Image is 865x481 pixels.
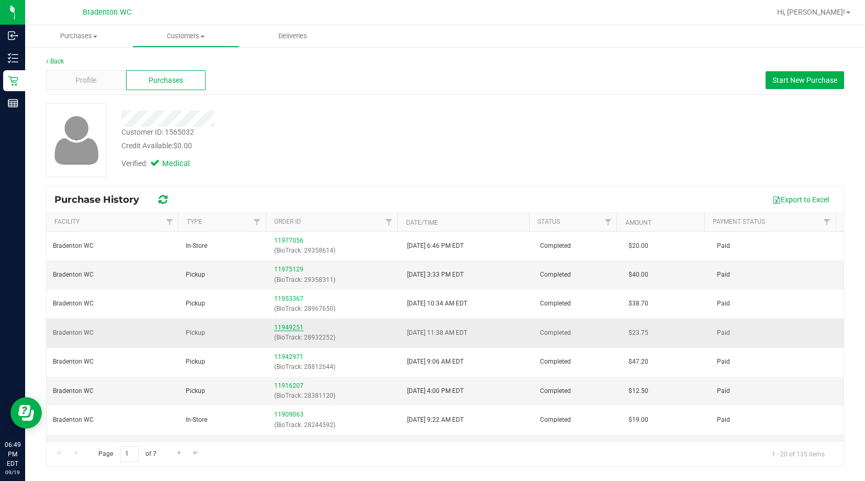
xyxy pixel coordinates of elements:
p: (BioTrack: 28812644) [274,362,395,372]
span: Bradenton WC [53,415,94,425]
span: [DATE] 11:38 AM EDT [407,328,467,338]
span: [DATE] 9:06 AM EDT [407,357,464,367]
span: [DATE] 3:33 PM EDT [407,270,464,280]
a: Purchases [25,25,132,47]
input: 1 [120,446,139,462]
inline-svg: Retail [8,75,18,86]
span: Bradenton WC [83,8,131,17]
span: Hi, [PERSON_NAME]! [777,8,845,16]
a: Back [46,58,64,65]
a: Facility [54,218,80,225]
span: Customers [133,31,239,41]
span: Bradenton WC [53,299,94,309]
a: 11916207 [274,382,304,389]
button: Export to Excel [766,191,836,209]
span: Bradenton WC [53,386,94,396]
a: Go to the last page [188,446,204,460]
span: [DATE] 9:22 AM EDT [407,415,464,425]
a: 11977056 [274,237,304,244]
span: Completed [540,328,571,338]
a: Amount [625,219,651,226]
a: Payment Status [713,218,765,225]
a: Date/Time [406,219,438,226]
span: Medical [162,158,204,170]
a: 11942971 [274,353,304,360]
a: Order ID [274,218,301,225]
span: Completed [540,270,571,280]
span: Completed [540,415,571,425]
a: 11909063 [274,411,304,418]
p: (BioTrack: 29358614) [274,246,395,256]
p: (BioTrack: 28932252) [274,333,395,343]
a: Filter [599,213,616,231]
span: Completed [540,241,571,251]
a: Filter [249,213,266,231]
a: 11892176 [274,440,304,447]
span: Completed [540,357,571,367]
iframe: Resource center [10,397,42,429]
span: In-Store [186,415,207,425]
span: Paid [717,299,730,309]
span: Purchases [149,75,183,86]
span: Paid [717,357,730,367]
span: Purchases [25,31,132,41]
span: Profile [75,75,96,86]
span: $23.75 [628,328,648,338]
span: $47.20 [628,357,648,367]
span: Pickup [186,328,205,338]
inline-svg: Inbound [8,30,18,41]
span: In-Store [186,241,207,251]
p: (BioTrack: 28381120) [274,391,395,401]
span: $20.00 [628,241,648,251]
span: Completed [540,299,571,309]
span: $19.00 [628,415,648,425]
div: Credit Available: [121,140,513,151]
div: Customer ID: 1565032 [121,127,194,138]
a: 11953367 [274,295,304,302]
button: Start New Purchase [766,71,844,89]
span: 1 - 20 of 135 items [763,446,833,462]
span: [DATE] 10:34 AM EDT [407,299,467,309]
span: Bradenton WC [53,270,94,280]
span: Pickup [186,357,205,367]
span: [DATE] 4:00 PM EDT [407,386,464,396]
span: [DATE] 6:46 PM EDT [407,241,464,251]
span: Pickup [186,270,205,280]
a: Go to the next page [172,446,187,460]
div: Verified: [121,158,204,170]
span: $12.50 [628,386,648,396]
a: Filter [818,213,836,231]
span: Page of 7 [89,446,165,462]
inline-svg: Inventory [8,53,18,63]
span: Pickup [186,386,205,396]
img: user-icon.png [49,113,104,167]
span: Paid [717,270,730,280]
a: Deliveries [239,25,346,47]
span: Purchase History [54,194,150,205]
span: Paid [717,241,730,251]
span: $38.70 [628,299,648,309]
span: Start New Purchase [772,76,837,84]
span: Paid [717,415,730,425]
a: 11975129 [274,266,304,273]
span: Paid [717,386,730,396]
span: Bradenton WC [53,357,94,367]
a: Status [537,218,560,225]
span: Pickup [186,299,205,309]
a: Customers [132,25,240,47]
span: Bradenton WC [53,241,94,251]
span: Completed [540,386,571,396]
inline-svg: Reports [8,98,18,108]
a: Filter [380,213,397,231]
p: 06:49 PM EDT [5,440,20,468]
span: Paid [717,328,730,338]
p: (BioTrack: 29358311) [274,275,395,285]
span: $0.00 [173,141,192,150]
span: Deliveries [264,31,321,41]
span: Bradenton WC [53,328,94,338]
a: Filter [161,213,178,231]
a: Type [187,218,202,225]
span: $40.00 [628,270,648,280]
p: (BioTrack: 28244592) [274,420,395,430]
p: (BioTrack: 28967650) [274,304,395,314]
